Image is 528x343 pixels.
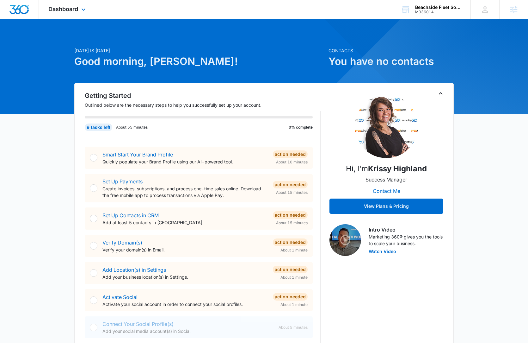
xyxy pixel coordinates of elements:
[74,47,325,54] p: [DATE] is [DATE]
[276,190,308,195] span: About 15 minutes
[273,150,308,158] div: Action Needed
[368,164,427,173] strong: Krissy Highland
[273,238,308,246] div: Action Needed
[329,199,443,214] button: View Plans & Pricing
[415,10,461,14] div: account id
[328,54,454,69] h1: You have no contacts
[273,293,308,301] div: Action Needed
[102,267,166,273] a: Add Location(s) in Settings
[369,226,443,233] h3: Intro Video
[102,274,268,280] p: Add your business location(s) in Settings.
[273,266,308,273] div: Action Needed
[102,246,268,253] p: Verify your domain(s) in Email.
[346,163,427,175] p: Hi, I'm
[276,159,308,165] span: About 10 minutes
[102,178,143,185] a: Set Up Payments
[102,185,268,199] p: Create invoices, subscriptions, and process one-time sales online. Download the free mobile app t...
[280,302,308,308] span: About 1 minute
[276,220,308,226] span: About 15 minutes
[102,219,268,226] p: Add at least 5 contacts in [GEOGRAPHIC_DATA].
[85,91,321,100] h2: Getting Started
[273,181,308,188] div: Action Needed
[85,102,321,108] p: Outlined below are the necessary steps to help you successfully set up your account.
[280,275,308,280] span: About 1 minute
[116,124,148,130] p: About 55 minutes
[273,211,308,219] div: Action Needed
[102,212,159,219] a: Set Up Contacts in CRM
[48,6,78,12] span: Dashboard
[369,233,443,247] p: Marketing 360® gives you the tools to scale your business.
[365,176,407,183] p: Success Manager
[355,95,418,158] img: Krissy Highland
[415,5,461,10] div: account name
[366,183,407,199] button: Contact Me
[102,328,273,334] p: Add your social media account(s) in Social.
[74,54,325,69] h1: Good morning, [PERSON_NAME]!
[329,224,361,256] img: Intro Video
[102,158,268,165] p: Quickly populate your Brand Profile using our AI-powered tool.
[85,124,112,131] div: 9 tasks left
[102,301,268,308] p: Activate your social account in order to connect your social profiles.
[369,249,396,254] button: Watch Video
[102,294,138,300] a: Activate Social
[280,247,308,253] span: About 1 minute
[328,47,454,54] p: Contacts
[102,239,142,246] a: Verify Domain(s)
[289,124,313,130] p: 0% complete
[437,90,445,97] button: Toggle Collapse
[102,151,173,158] a: Smart Start Your Brand Profile
[279,325,308,330] span: About 5 minutes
